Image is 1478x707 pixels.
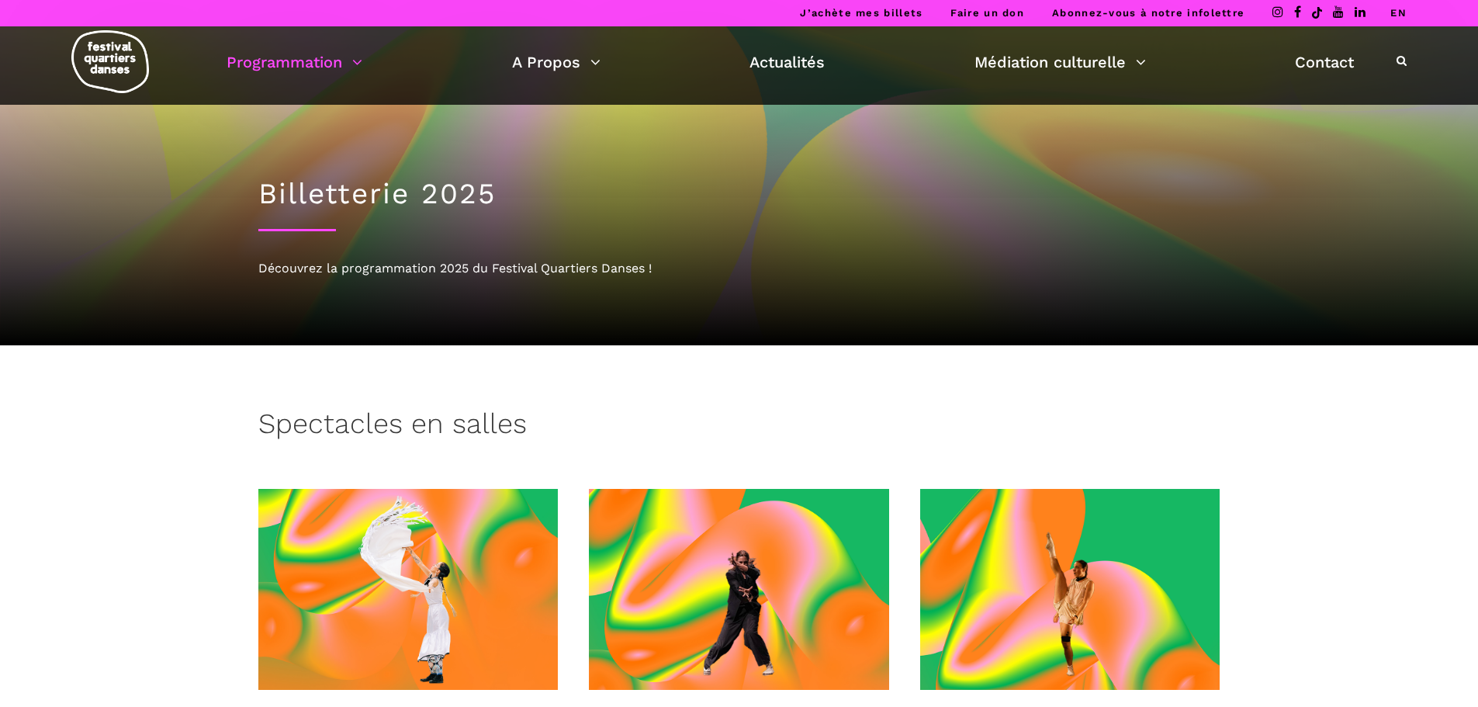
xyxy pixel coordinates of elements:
a: EN [1390,7,1407,19]
a: J’achète mes billets [800,7,922,19]
a: Médiation culturelle [974,49,1146,75]
a: Faire un don [950,7,1024,19]
a: Programmation [227,49,362,75]
div: Découvrez la programmation 2025 du Festival Quartiers Danses ! [258,258,1220,279]
h1: Billetterie 2025 [258,177,1220,211]
a: Contact [1295,49,1354,75]
a: Abonnez-vous à notre infolettre [1052,7,1244,19]
a: Actualités [749,49,825,75]
h3: Spectacles en salles [258,407,527,446]
img: logo-fqd-med [71,30,149,93]
a: A Propos [512,49,601,75]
